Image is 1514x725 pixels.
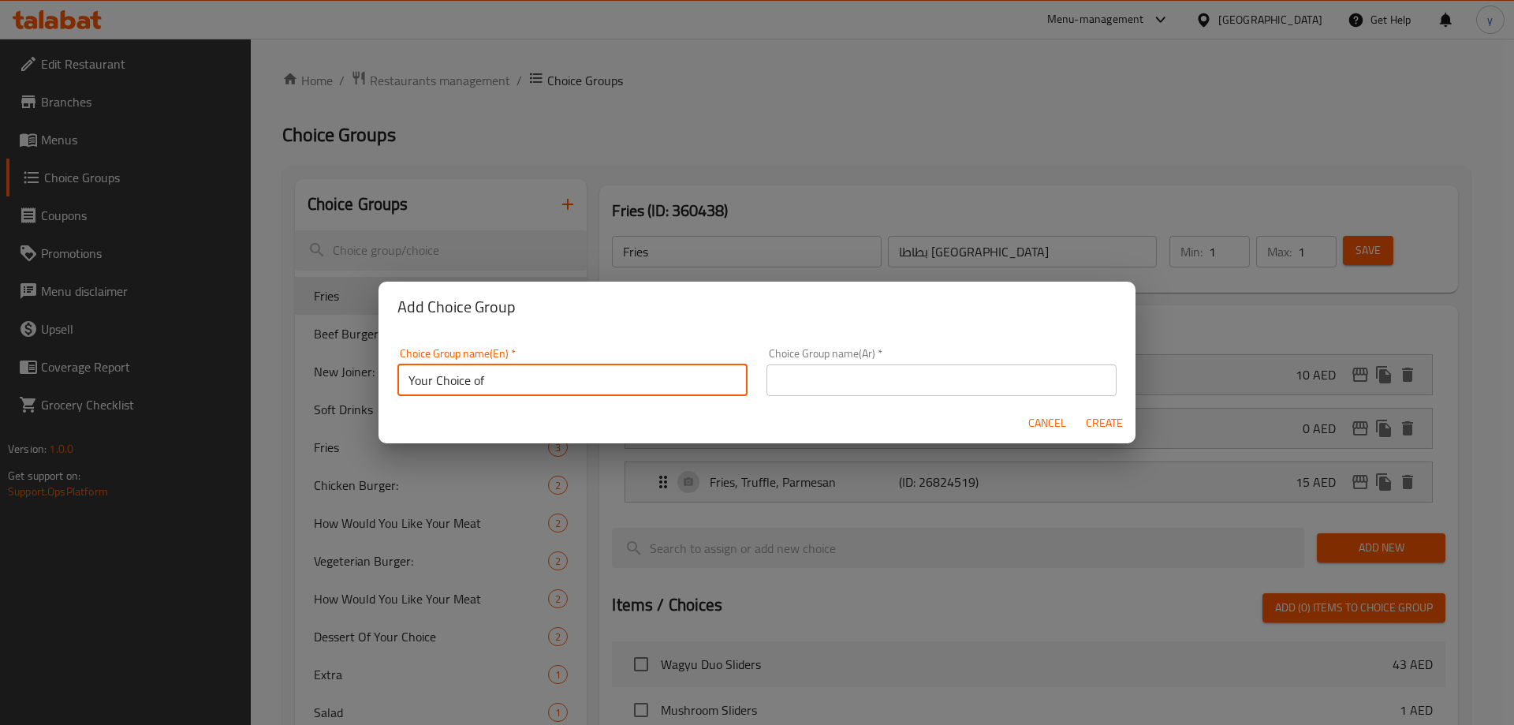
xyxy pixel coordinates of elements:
input: Please enter Choice Group name(en) [397,364,748,396]
span: Cancel [1028,413,1066,433]
input: Please enter Choice Group name(ar) [766,364,1117,396]
span: Create [1085,413,1123,433]
button: Create [1079,409,1129,438]
button: Cancel [1022,409,1072,438]
h2: Add Choice Group [397,294,1117,320]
